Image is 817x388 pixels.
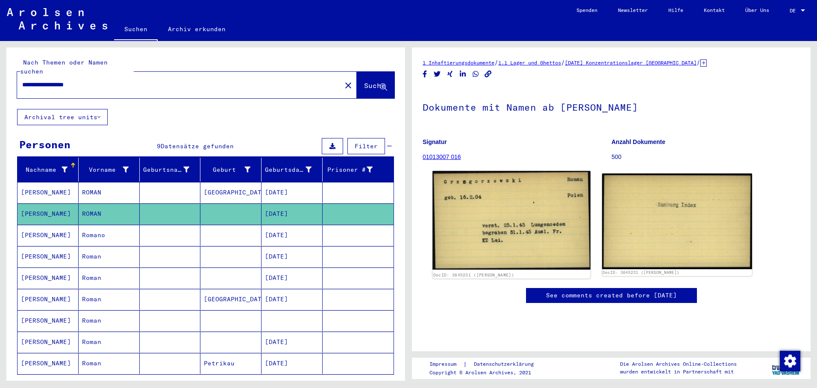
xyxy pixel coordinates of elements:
[602,173,752,269] img: 002.jpg
[20,59,108,75] mat-label: Nach Themen oder Namen suchen
[433,69,442,79] button: Share on Twitter
[326,165,373,174] div: Prisoner #
[433,272,514,277] a: DocID: 3645231 ([PERSON_NAME])
[200,353,262,374] mat-cell: Petrikau
[498,59,561,66] a: 1.1 Lager und Ghettos
[262,182,323,203] mat-cell: [DATE]
[779,350,800,371] div: Zustimmung ändern
[565,59,697,66] a: [DATE] Konzentrationslager [GEOGRAPHIC_DATA]
[79,267,140,288] mat-cell: Roman
[780,351,800,371] img: Zustimmung ändern
[265,165,312,174] div: Geburtsdatum
[204,165,250,174] div: Geburt‏
[21,163,78,176] div: Nachname
[770,357,802,379] img: yv_logo.png
[18,182,79,203] mat-cell: [PERSON_NAME]
[611,138,665,145] b: Anzahl Dokumente
[262,267,323,288] mat-cell: [DATE]
[82,165,129,174] div: Vorname
[19,137,71,152] div: Personen
[432,171,590,270] img: 001.jpg
[357,72,394,98] button: Suche
[18,203,79,224] mat-cell: [PERSON_NAME]
[423,153,461,160] a: 01013007 016
[18,158,79,182] mat-header-cell: Nachname
[546,291,677,300] a: See comments created before [DATE]
[18,353,79,374] mat-cell: [PERSON_NAME]
[262,289,323,310] mat-cell: [DATE]
[18,332,79,353] mat-cell: [PERSON_NAME]
[79,332,140,353] mat-cell: Roman
[364,81,385,90] span: Suche
[17,109,108,125] button: Archival tree units
[79,182,140,203] mat-cell: ROMAN
[200,289,262,310] mat-cell: [GEOGRAPHIC_DATA]
[79,246,140,267] mat-cell: Roman
[446,69,455,79] button: Share on Xing
[204,163,261,176] div: Geburt‏
[79,310,140,331] mat-cell: Roman
[467,360,544,369] a: Datenschutzerklärung
[161,142,234,150] span: Datensätze gefunden
[200,158,262,182] mat-header-cell: Geburt‏
[143,165,190,174] div: Geburtsname
[429,360,544,369] div: |
[620,368,737,376] p: wurden entwickelt in Partnerschaft mit
[471,69,480,79] button: Share on WhatsApp
[262,246,323,267] mat-cell: [DATE]
[323,158,394,182] mat-header-cell: Prisoner #
[262,332,323,353] mat-cell: [DATE]
[79,203,140,224] mat-cell: ROMAN
[611,153,800,162] p: 500
[200,182,262,203] mat-cell: [GEOGRAPHIC_DATA]
[697,59,700,66] span: /
[18,267,79,288] mat-cell: [PERSON_NAME]
[561,59,565,66] span: /
[484,69,493,79] button: Copy link
[114,19,158,41] a: Suchen
[423,88,800,125] h1: Dokumente mit Namen ab [PERSON_NAME]
[18,310,79,331] mat-cell: [PERSON_NAME]
[79,289,140,310] mat-cell: Roman
[429,360,463,369] a: Impressum
[158,19,236,39] a: Archiv erkunden
[82,163,139,176] div: Vorname
[157,142,161,150] span: 9
[790,8,799,14] span: DE
[262,353,323,374] mat-cell: [DATE]
[429,369,544,376] p: Copyright © Arolsen Archives, 2021
[355,142,378,150] span: Filter
[79,158,140,182] mat-header-cell: Vorname
[18,289,79,310] mat-cell: [PERSON_NAME]
[140,158,201,182] mat-header-cell: Geburtsname
[343,80,353,91] mat-icon: close
[423,138,447,145] b: Signatur
[420,69,429,79] button: Share on Facebook
[262,203,323,224] mat-cell: [DATE]
[265,163,322,176] div: Geburtsdatum
[79,353,140,374] mat-cell: Roman
[7,8,107,29] img: Arolsen_neg.svg
[262,225,323,246] mat-cell: [DATE]
[79,225,140,246] mat-cell: Romano
[18,225,79,246] mat-cell: [PERSON_NAME]
[18,246,79,267] mat-cell: [PERSON_NAME]
[494,59,498,66] span: /
[340,76,357,94] button: Clear
[458,69,467,79] button: Share on LinkedIn
[620,360,737,368] p: Die Arolsen Archives Online-Collections
[423,59,494,66] a: 1 Inhaftierungsdokumente
[602,270,679,275] a: DocID: 3645231 ([PERSON_NAME])
[21,165,68,174] div: Nachname
[347,138,385,154] button: Filter
[262,158,323,182] mat-header-cell: Geburtsdatum
[326,163,383,176] div: Prisoner #
[143,163,200,176] div: Geburtsname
